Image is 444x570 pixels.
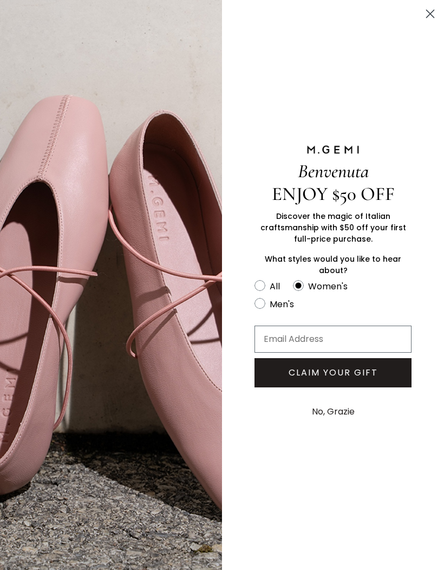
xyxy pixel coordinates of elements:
[421,4,440,23] button: Close dialog
[260,211,406,244] span: Discover the magic of Italian craftsmanship with $50 off your first full-price purchase.
[265,254,401,276] span: What styles would you like to hear about?
[270,280,280,293] div: All
[308,280,348,293] div: Women's
[306,145,360,154] img: M.GEMI
[254,326,412,353] input: Email Address
[272,183,395,205] span: ENJOY $50 OFF
[298,160,369,183] span: Benvenuta
[270,297,294,311] div: Men's
[254,358,412,387] button: CLAIM YOUR GIFT
[306,398,360,425] button: No, Grazie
